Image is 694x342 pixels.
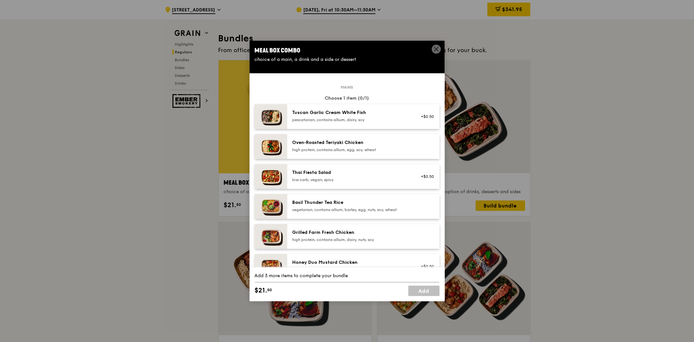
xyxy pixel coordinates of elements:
img: daily_normal_Tuscan_Garlic_Cream_White_Fish__Horizontal_.jpg [255,104,287,129]
div: vegetarian, contains allium, barley, egg, nuts, soy, wheat [293,207,409,212]
div: Honey Duo Mustard Chicken [293,259,409,266]
div: +$0.50 [417,174,434,179]
img: daily_normal_HORZ-Grilled-Farm-Fresh-Chicken.jpg [255,224,287,249]
div: high protein, contains allium, egg, soy, wheat [293,147,409,152]
div: Oven‑Roasted Teriyaki Chicken [293,139,409,146]
div: Choose 1 item (0/1) [255,95,440,102]
div: Basil Thunder Tea Rice [293,199,409,206]
div: Add 3 more items to complete your bundle [255,273,440,279]
img: daily_normal_Thai_Fiesta_Salad__Horizontal_.jpg [255,164,287,189]
a: Add [408,286,440,296]
div: low carb, vegan, spicy [293,177,409,182]
div: Meal Box Combo [255,46,440,55]
div: Grilled Farm Fresh Chicken [293,229,409,236]
div: Thai Fiesta Salad [293,169,409,176]
img: daily_normal_Oven-Roasted_Teriyaki_Chicken__Horizontal_.jpg [255,134,287,159]
img: daily_normal_HORZ-Basil-Thunder-Tea-Rice.jpg [255,194,287,219]
div: pescatarian, contains allium, dairy, soy [293,117,409,122]
div: choice of a main, a drink and a side or dessert [255,56,440,63]
span: Mains [338,85,356,90]
div: high protein, contains allium, dairy, nuts, soy [293,237,409,242]
div: +$0.50 [417,114,434,119]
img: daily_normal_Honey_Duo_Mustard_Chicken__Horizontal_.jpg [255,254,287,279]
div: +$0.50 [417,264,434,269]
div: high protein, contains allium, soy, wheat [293,267,409,272]
span: $21. [255,286,267,295]
div: Tuscan Garlic Cream White Fish [293,109,409,116]
span: 50 [267,287,272,292]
